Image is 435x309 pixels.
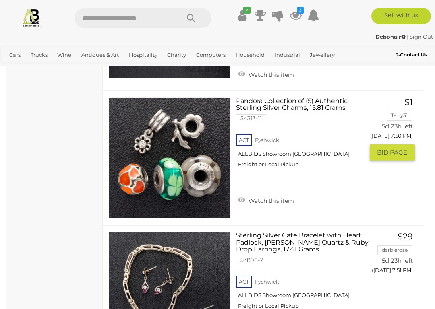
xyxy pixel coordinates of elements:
a: Contact Us [396,50,429,59]
span: BID PAGE [377,148,407,157]
a: Pandora Collection of (5) Authentic Sterling Silver Charms, 15.81 Grams 54313-11 ACT Fyshwick ALL... [242,97,363,174]
b: Contact Us [396,51,427,58]
a: ✔ [236,8,249,23]
a: Charity [164,48,189,62]
span: Watch this item [246,71,294,78]
a: Watch this item [236,194,296,206]
a: Jewellery [307,48,338,62]
span: $29 [398,231,413,241]
a: Wine [54,48,75,62]
a: Debonair [375,33,407,40]
img: Allbids.com.au [22,8,41,27]
span: Watch this item [246,197,294,204]
a: [GEOGRAPHIC_DATA] [58,62,121,75]
i: 3 [297,7,304,14]
a: Sports [31,62,54,75]
a: Hospitality [126,48,161,62]
a: 3 [290,8,302,23]
a: Office [6,62,28,75]
a: Sell with us [371,8,431,24]
i: ✔ [243,7,251,14]
a: $1 Terry31 5d 23h left ([DATE] 7:50 PM) BID PAGE [376,97,415,161]
button: Search [171,8,211,28]
a: Cars [6,48,24,62]
span: $1 [404,97,413,107]
a: Computers [193,48,229,62]
strong: Debonair [375,33,406,40]
a: Household [232,48,268,62]
a: Antiques & Art [78,48,122,62]
a: Sign Out [410,33,433,40]
a: $29 darbierose 5d 23h left ([DATE] 7:51 PM) [376,232,415,278]
a: Industrial [271,48,303,62]
button: BID PAGE [370,144,415,161]
a: Trucks [27,48,51,62]
span: | [407,33,408,40]
a: Watch this item [236,68,296,80]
